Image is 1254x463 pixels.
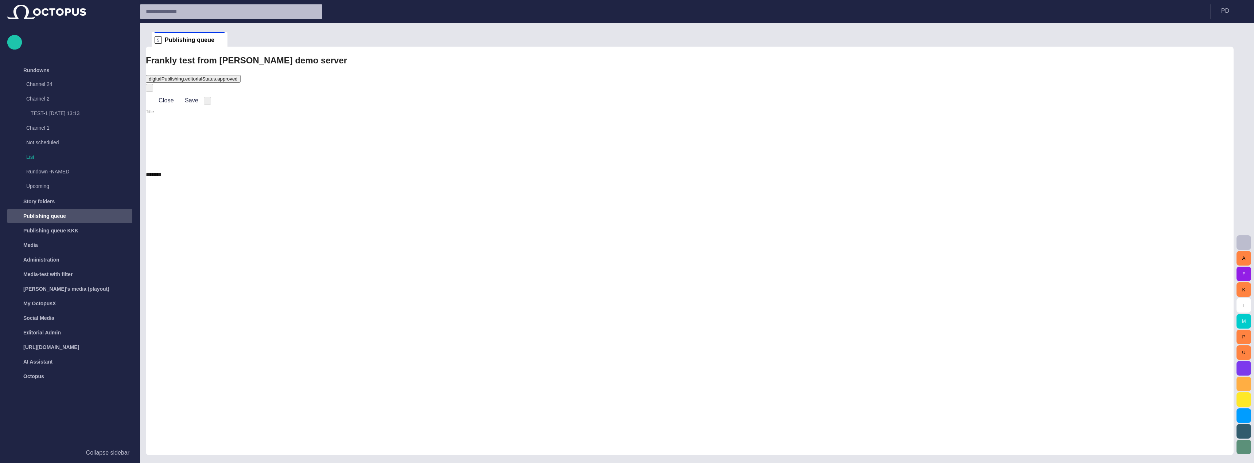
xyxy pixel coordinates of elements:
p: Rundown -NAMED [26,168,118,175]
div: SPublishing queue [152,32,227,47]
h2: Frankly test from Evelyn demo server [146,54,1234,67]
div: Publishing queue [7,209,132,223]
p: TEST-1 [DATE] 13:13 [31,110,132,117]
div: Media-test with filter [7,267,132,282]
button: L [1237,298,1251,313]
ul: main menu [7,63,132,384]
p: P D [1221,7,1229,15]
button: K [1237,282,1251,297]
p: Media [23,242,38,249]
button: Collapse sidebar [7,446,132,460]
div: Media [7,238,132,252]
p: Editorial Admin [23,329,61,336]
span: Publishing queue [165,36,214,44]
p: Social Media [23,314,54,322]
div: List [12,150,132,165]
p: Publishing queue [23,212,66,220]
p: Rundowns [23,67,50,74]
p: Media-test with filter [23,271,73,278]
span: digitalPublishing.editorialStatus.approved [149,76,238,82]
button: U [1237,345,1251,360]
p: AI Assistant [23,358,52,365]
label: Title [146,109,154,115]
button: M [1237,314,1251,329]
p: Story folders [23,198,55,205]
p: Channel 24 [26,81,118,88]
div: [URL][DOMAIN_NAME] [7,340,132,354]
div: [PERSON_NAME]'s media (playout) [7,282,132,296]
button: F [1237,267,1251,281]
p: [URL][DOMAIN_NAME] [23,344,79,351]
p: Not scheduled [26,139,118,146]
p: Upcoming [26,183,118,190]
div: Octopus [7,369,132,384]
p: [PERSON_NAME]'s media (playout) [23,285,109,293]
button: A [1237,251,1251,266]
p: Octopus [23,373,44,380]
div: TEST-1 [DATE] 13:13 [16,107,132,121]
button: P [1237,330,1251,344]
p: Administration [23,256,59,263]
p: List [26,153,132,161]
p: Channel 1 [26,124,118,132]
button: Save [179,94,201,107]
p: Collapse sidebar [86,448,129,457]
p: Publishing queue KKK [23,227,78,234]
p: S [155,36,162,44]
p: My OctopusX [23,300,56,307]
div: AI Assistant [7,354,132,369]
img: Octopus News Room [7,5,86,19]
button: digitalPublishing.editorialStatus.approved [146,75,241,83]
button: PD [1215,4,1250,17]
button: Close [146,94,176,107]
p: Channel 2 [26,95,118,102]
